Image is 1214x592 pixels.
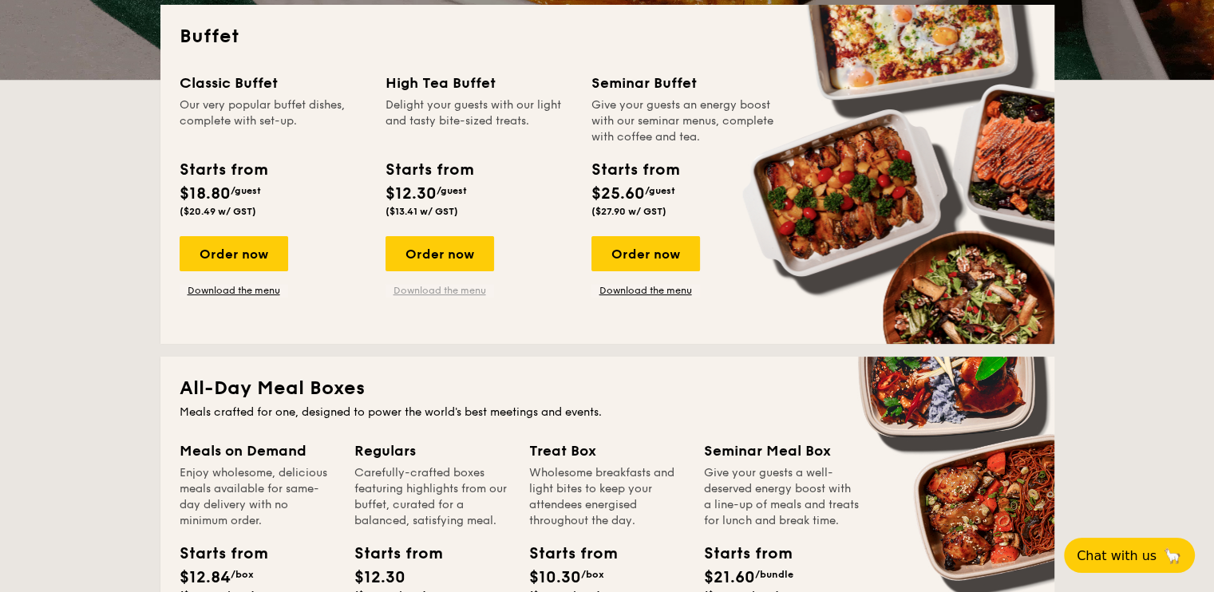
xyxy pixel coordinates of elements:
[591,184,645,203] span: $25.60
[704,465,860,529] div: Give your guests a well-deserved energy boost with a line-up of meals and treats for lunch and br...
[581,569,604,580] span: /box
[437,185,467,196] span: /guest
[386,206,458,217] span: ($13.41 w/ GST)
[180,72,366,94] div: Classic Buffet
[1163,547,1182,565] span: 🦙
[386,184,437,203] span: $12.30
[704,542,776,566] div: Starts from
[180,24,1035,49] h2: Buffet
[180,542,251,566] div: Starts from
[354,568,405,587] span: $12.30
[591,236,700,271] div: Order now
[704,568,755,587] span: $21.60
[180,376,1035,401] h2: All-Day Meal Boxes
[386,97,572,145] div: Delight your guests with our light and tasty bite-sized treats.
[529,568,581,587] span: $10.30
[591,284,700,297] a: Download the menu
[591,72,778,94] div: Seminar Buffet
[704,440,860,462] div: Seminar Meal Box
[591,158,678,182] div: Starts from
[180,206,256,217] span: ($20.49 w/ GST)
[386,236,494,271] div: Order now
[180,465,335,529] div: Enjoy wholesome, delicious meals available for same-day delivery with no minimum order.
[386,72,572,94] div: High Tea Buffet
[529,465,685,529] div: Wholesome breakfasts and light bites to keep your attendees energised throughout the day.
[180,97,366,145] div: Our very popular buffet dishes, complete with set-up.
[1064,538,1195,573] button: Chat with us🦙
[180,284,288,297] a: Download the menu
[354,465,510,529] div: Carefully-crafted boxes featuring highlights from our buffet, curated for a balanced, satisfying ...
[591,97,778,145] div: Give your guests an energy boost with our seminar menus, complete with coffee and tea.
[591,206,666,217] span: ($27.90 w/ GST)
[386,284,494,297] a: Download the menu
[755,569,793,580] span: /bundle
[231,185,261,196] span: /guest
[180,440,335,462] div: Meals on Demand
[529,542,601,566] div: Starts from
[354,440,510,462] div: Regulars
[1077,548,1157,563] span: Chat with us
[180,236,288,271] div: Order now
[231,569,254,580] span: /box
[645,185,675,196] span: /guest
[529,440,685,462] div: Treat Box
[180,568,231,587] span: $12.84
[386,158,473,182] div: Starts from
[180,184,231,203] span: $18.80
[180,405,1035,420] div: Meals crafted for one, designed to power the world's best meetings and events.
[180,158,267,182] div: Starts from
[354,542,426,566] div: Starts from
